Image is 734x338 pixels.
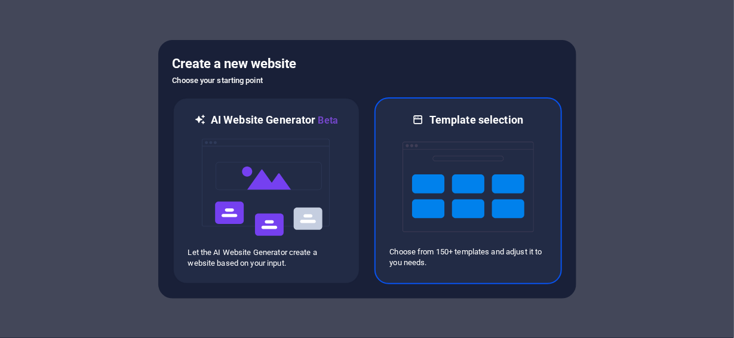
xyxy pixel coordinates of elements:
[201,128,332,247] img: ai
[173,73,562,88] h6: Choose your starting point
[173,54,562,73] h5: Create a new website
[188,247,345,269] p: Let the AI Website Generator create a website based on your input.
[374,97,562,284] div: Template selectionChoose from 150+ templates and adjust it to you needs.
[211,113,338,128] h6: AI Website Generator
[316,115,339,126] span: Beta
[390,247,546,268] p: Choose from 150+ templates and adjust it to you needs.
[173,97,360,284] div: AI Website GeneratorBetaaiLet the AI Website Generator create a website based on your input.
[429,113,523,127] h6: Template selection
